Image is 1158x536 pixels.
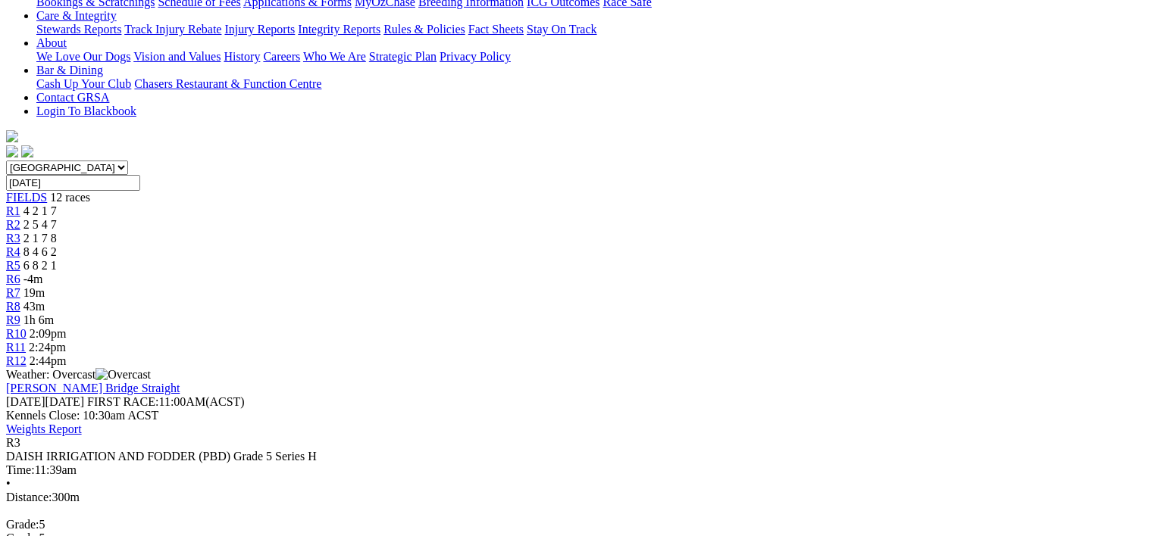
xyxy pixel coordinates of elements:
span: 6 8 2 1 [23,259,57,272]
a: R2 [6,218,20,231]
input: Select date [6,175,140,191]
a: R5 [6,259,20,272]
span: FIRST RACE: [87,395,158,408]
span: 4 2 1 7 [23,204,57,217]
span: 11:00AM(ACST) [87,395,245,408]
a: About [36,36,67,49]
img: twitter.svg [21,145,33,157]
a: Fact Sheets [468,23,524,36]
span: Distance: [6,491,52,503]
div: Care & Integrity [36,23,1141,36]
a: Strategic Plan [369,50,437,63]
span: Time: [6,463,35,476]
a: FIELDS [6,191,47,204]
span: 2:24pm [29,341,66,354]
img: facebook.svg [6,145,18,157]
a: Stewards Reports [36,23,121,36]
a: Rules & Policies [383,23,465,36]
a: Contact GRSA [36,91,109,104]
div: DAISH IRRIGATION AND FODDER (PBD) Grade 5 Series H [6,450,1141,463]
a: R10 [6,327,27,340]
a: Bar & Dining [36,64,103,76]
span: 43m [23,300,45,313]
a: Cash Up Your Club [36,77,131,90]
span: 2 5 4 7 [23,218,57,231]
div: 300m [6,491,1141,504]
a: R7 [6,286,20,299]
a: History [224,50,260,63]
span: 2:44pm [30,354,67,367]
a: R1 [6,204,20,217]
a: [PERSON_NAME] Bridge Straight [6,382,180,394]
div: 5 [6,518,1141,531]
a: R4 [6,245,20,258]
a: R12 [6,354,27,367]
span: 2 1 7 8 [23,232,57,245]
span: 8 4 6 2 [23,245,57,258]
div: Bar & Dining [36,77,1141,91]
span: • [6,477,11,490]
div: About [36,50,1141,64]
a: R11 [6,341,26,354]
div: Kennels Close: 10:30am ACST [6,409,1141,422]
a: Integrity Reports [298,23,380,36]
div: 11:39am [6,463,1141,477]
span: -4m [23,273,43,285]
span: 12 races [50,191,90,204]
a: We Love Our Dogs [36,50,130,63]
span: [DATE] [6,395,84,408]
a: Track Injury Rebate [124,23,221,36]
img: Overcast [95,368,151,382]
span: 19m [23,286,45,299]
a: Privacy Policy [440,50,511,63]
span: R3 [6,436,20,449]
span: 1h 6m [23,313,54,326]
a: Login To Blackbook [36,104,136,117]
a: Stay On Track [527,23,596,36]
a: R6 [6,273,20,285]
a: Care & Integrity [36,9,117,22]
img: logo-grsa-white.png [6,130,18,142]
a: Chasers Restaurant & Function Centre [134,77,321,90]
a: Who We Are [303,50,366,63]
a: R9 [6,313,20,326]
a: Weights Report [6,422,82,435]
a: Careers [263,50,300,63]
a: Vision and Values [133,50,221,63]
span: [DATE] [6,395,45,408]
a: R8 [6,300,20,313]
span: Weather: Overcast [6,368,151,381]
span: 2:09pm [30,327,67,340]
a: R3 [6,232,20,245]
a: Injury Reports [224,23,295,36]
span: Grade: [6,518,39,531]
